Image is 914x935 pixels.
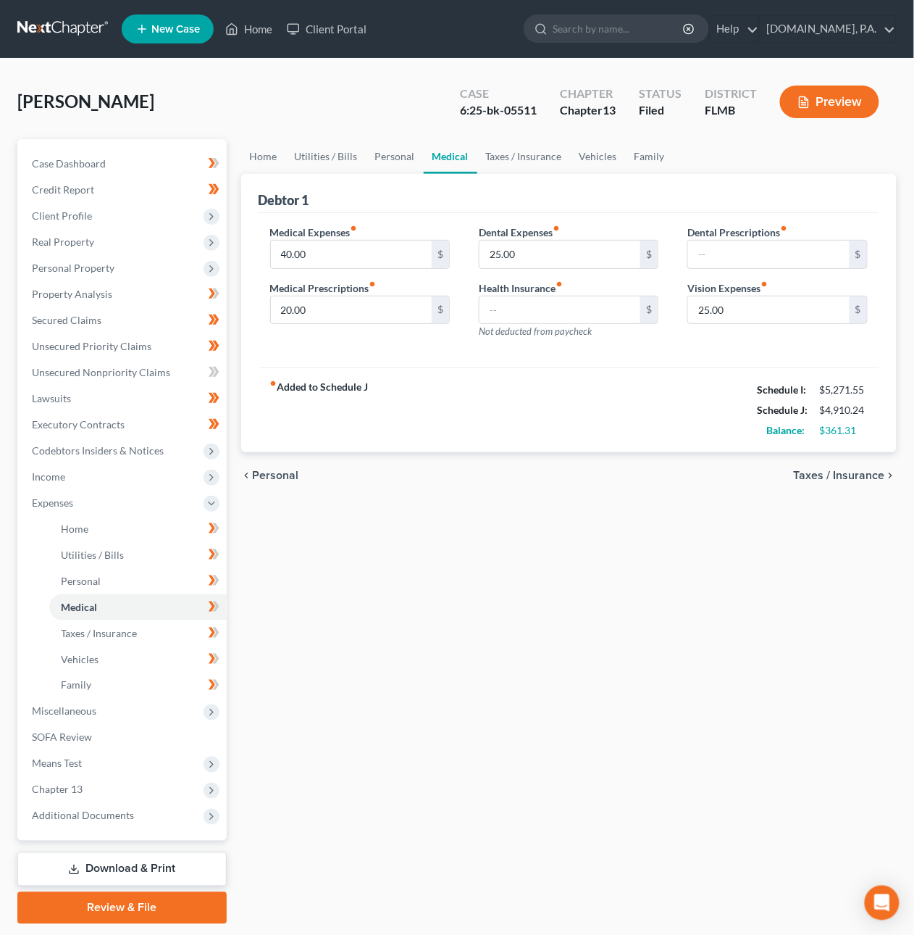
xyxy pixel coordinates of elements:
[687,280,768,296] label: Vision Expenses
[705,102,757,119] div: FLMB
[555,280,563,288] i: fiber_manual_record
[432,241,449,268] div: $
[479,296,641,324] input: --
[32,314,101,326] span: Secured Claims
[32,236,94,248] span: Real Property
[32,288,112,300] span: Property Analysis
[20,412,227,438] a: Executory Contracts
[479,280,563,296] label: Health Insurance
[241,470,253,481] i: chevron_left
[850,296,867,324] div: $
[286,139,366,174] a: Utilities / Bills
[767,424,805,436] strong: Balance:
[271,296,432,324] input: --
[270,225,358,240] label: Medical Expenses
[32,705,96,718] span: Miscellaneous
[17,892,227,924] a: Review & File
[560,86,616,102] div: Chapter
[270,280,377,296] label: Medical Prescriptions
[32,784,83,796] span: Chapter 13
[61,627,137,639] span: Taxes / Insurance
[626,139,674,174] a: Family
[32,418,125,431] span: Executory Contracts
[32,496,73,509] span: Expenses
[17,91,154,112] span: [PERSON_NAME]
[32,757,82,770] span: Means Test
[20,360,227,386] a: Unsecured Nonpriority Claims
[259,191,309,209] div: Debtor 1
[253,470,299,481] span: Personal
[479,325,592,337] span: Not deducted from paycheck
[20,386,227,412] a: Lawsuits
[820,383,868,397] div: $5,271.55
[17,852,227,886] a: Download & Print
[758,383,807,396] strong: Schedule I:
[49,542,227,568] a: Utilities / Bills
[61,575,101,587] span: Personal
[49,620,227,647] a: Taxes / Insurance
[271,241,432,268] input: --
[61,601,97,613] span: Medical
[553,15,685,42] input: Search by name...
[640,241,658,268] div: $
[20,307,227,333] a: Secured Claims
[270,380,277,387] i: fiber_manual_record
[241,470,299,481] button: chevron_left Personal
[32,366,170,378] span: Unsecured Nonpriority Claims
[885,470,897,481] i: chevron_right
[49,673,227,699] a: Family
[369,280,377,288] i: fiber_manual_record
[32,183,94,196] span: Credit Report
[61,523,88,535] span: Home
[61,653,98,665] span: Vehicles
[479,241,641,268] input: --
[705,86,757,102] div: District
[32,392,71,404] span: Lawsuits
[218,16,280,42] a: Home
[61,679,91,691] span: Family
[32,340,151,352] span: Unsecured Priority Claims
[49,594,227,620] a: Medical
[351,225,358,232] i: fiber_manual_record
[571,139,626,174] a: Vehicles
[794,470,897,481] button: Taxes / Insurance chevron_right
[560,102,616,119] div: Chapter
[366,139,424,174] a: Personal
[460,86,537,102] div: Case
[820,403,868,417] div: $4,910.24
[639,86,682,102] div: Status
[49,568,227,594] a: Personal
[687,225,787,240] label: Dental Prescriptions
[760,16,896,42] a: [DOMAIN_NAME], P.A.
[780,86,879,118] button: Preview
[241,139,286,174] a: Home
[20,151,227,177] a: Case Dashboard
[49,516,227,542] a: Home
[820,423,868,438] div: $361.31
[61,549,124,561] span: Utilities / Bills
[688,241,850,268] input: --
[760,280,768,288] i: fiber_manual_record
[32,731,92,744] span: SOFA Review
[479,225,560,240] label: Dental Expenses
[432,296,449,324] div: $
[270,380,369,441] strong: Added to Schedule J
[688,296,850,324] input: --
[20,333,227,360] a: Unsecured Priority Claims
[151,24,200,35] span: New Case
[424,139,477,174] a: Medical
[460,102,537,119] div: 6:25-bk-05511
[20,725,227,751] a: SOFA Review
[32,444,164,457] span: Codebtors Insiders & Notices
[780,225,787,232] i: fiber_manual_record
[32,262,114,274] span: Personal Property
[553,225,560,232] i: fiber_manual_record
[32,470,65,483] span: Income
[850,241,867,268] div: $
[477,139,571,174] a: Taxes / Insurance
[49,647,227,673] a: Vehicles
[280,16,374,42] a: Client Portal
[603,103,616,117] span: 13
[20,281,227,307] a: Property Analysis
[865,886,900,921] div: Open Intercom Messenger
